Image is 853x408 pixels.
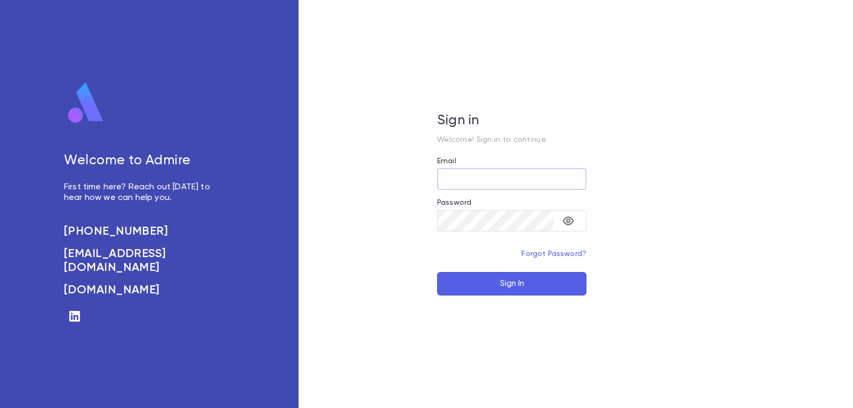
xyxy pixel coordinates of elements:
[437,135,586,144] p: Welcome! Sign in to continue.
[64,153,222,169] h5: Welcome to Admire
[437,198,471,207] label: Password
[437,272,586,295] button: Sign In
[64,283,222,297] a: [DOMAIN_NAME]
[558,210,579,231] button: toggle password visibility
[437,113,586,129] h5: Sign in
[64,225,222,238] a: [PHONE_NUMBER]
[437,157,456,165] label: Email
[64,82,108,124] img: logo
[64,247,222,275] a: [EMAIL_ADDRESS][DOMAIN_NAME]
[64,182,222,203] p: First time here? Reach out [DATE] to hear how we can help you.
[521,250,586,258] a: Forgot Password?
